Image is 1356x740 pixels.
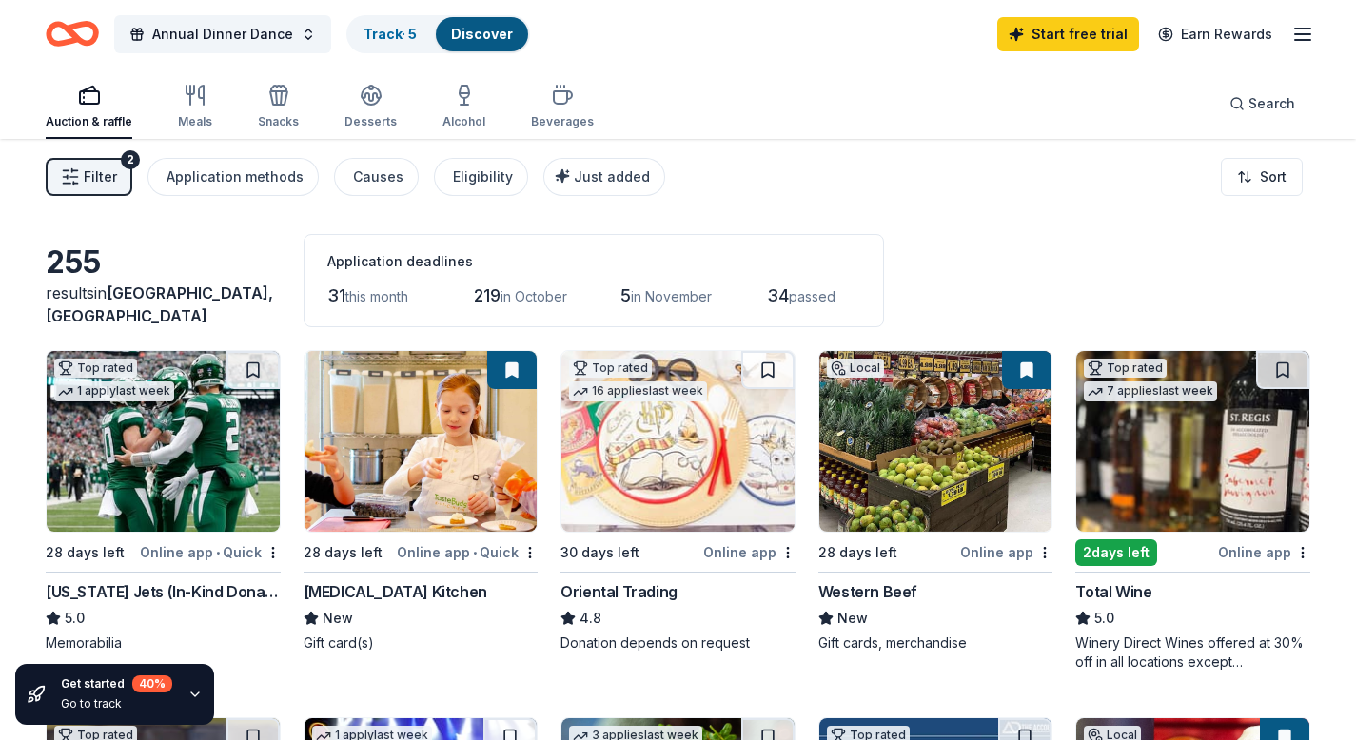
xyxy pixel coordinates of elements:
[818,541,897,564] div: 28 days left
[997,17,1139,51] a: Start free trial
[818,633,1053,652] div: Gift cards, merchandise
[574,168,650,185] span: Just added
[140,540,281,564] div: Online app Quick
[258,114,299,129] div: Snacks
[84,166,117,188] span: Filter
[819,351,1052,532] img: Image for Western Beef
[216,545,220,560] span: •
[304,541,383,564] div: 28 days left
[1084,359,1167,378] div: Top rated
[47,351,280,532] img: Image for New York Jets (In-Kind Donation)
[569,359,652,378] div: Top rated
[631,288,712,304] span: in November
[46,11,99,56] a: Home
[323,607,353,630] span: New
[121,150,140,169] div: 2
[344,76,397,139] button: Desserts
[827,359,884,378] div: Local
[178,76,212,139] button: Meals
[473,545,477,560] span: •
[620,285,631,305] span: 5
[46,158,132,196] button: Filter2
[1248,92,1295,115] span: Search
[1084,381,1217,401] div: 7 applies last week
[960,540,1052,564] div: Online app
[46,114,132,129] div: Auction & raffle
[560,541,639,564] div: 30 days left
[560,580,678,603] div: Oriental Trading
[345,288,408,304] span: this month
[46,580,281,603] div: [US_STATE] Jets (In-Kind Donation)
[561,351,795,532] img: Image for Oriental Trading
[1075,633,1310,672] div: Winery Direct Wines offered at 30% off in all locations except [GEOGRAPHIC_DATA], [GEOGRAPHIC_DAT...
[474,285,501,305] span: 219
[1076,351,1309,532] img: Image for Total Wine
[147,158,319,196] button: Application methods
[46,283,273,325] span: [GEOGRAPHIC_DATA], [GEOGRAPHIC_DATA]
[442,114,485,129] div: Alcohol
[1214,85,1310,123] button: Search
[543,158,665,196] button: Just added
[353,166,403,188] div: Causes
[65,607,85,630] span: 5.0
[767,285,789,305] span: 34
[54,381,174,401] div: 1 apply last week
[46,541,125,564] div: 28 days left
[531,114,594,129] div: Beverages
[114,15,331,53] button: Annual Dinner Dance
[46,282,281,327] div: results
[580,607,601,630] span: 4.8
[46,76,132,139] button: Auction & raffle
[167,166,304,188] div: Application methods
[1094,607,1114,630] span: 5.0
[304,350,539,652] a: Image for Taste Buds Kitchen28 days leftOnline app•Quick[MEDICAL_DATA] KitchenNewGift card(s)
[451,26,513,42] a: Discover
[1075,580,1151,603] div: Total Wine
[46,350,281,652] a: Image for New York Jets (In-Kind Donation)Top rated1 applylast week28 days leftOnline app•Quick[U...
[327,250,860,273] div: Application deadlines
[1075,539,1157,566] div: 2 days left
[327,285,345,305] span: 31
[132,675,172,692] div: 40 %
[837,607,868,630] span: New
[818,580,917,603] div: Western Beef
[789,288,835,304] span: passed
[434,158,528,196] button: Eligibility
[152,23,293,46] span: Annual Dinner Dance
[46,633,281,652] div: Memorabilia
[364,26,417,42] a: Track· 5
[703,540,796,564] div: Online app
[61,696,172,711] div: Go to track
[178,114,212,129] div: Meals
[305,351,538,532] img: Image for Taste Buds Kitchen
[501,288,567,304] span: in October
[1221,158,1303,196] button: Sort
[1218,540,1310,564] div: Online app
[453,166,513,188] div: Eligibility
[818,350,1053,652] a: Image for Western BeefLocal28 days leftOnline appWestern BeefNewGift cards, merchandise
[1147,17,1284,51] a: Earn Rewards
[46,283,273,325] span: in
[1075,350,1310,672] a: Image for Total WineTop rated7 applieslast week2days leftOnline appTotal Wine5.0Winery Direct Win...
[304,633,539,652] div: Gift card(s)
[397,540,538,564] div: Online app Quick
[61,675,172,692] div: Get started
[1260,166,1287,188] span: Sort
[531,76,594,139] button: Beverages
[569,381,707,401] div: 16 applies last week
[560,350,796,652] a: Image for Oriental TradingTop rated16 applieslast week30 days leftOnline appOriental Trading4.8Do...
[54,359,137,378] div: Top rated
[258,76,299,139] button: Snacks
[344,114,397,129] div: Desserts
[442,76,485,139] button: Alcohol
[346,15,530,53] button: Track· 5Discover
[560,633,796,652] div: Donation depends on request
[304,580,487,603] div: [MEDICAL_DATA] Kitchen
[46,243,281,282] div: 255
[334,158,419,196] button: Causes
